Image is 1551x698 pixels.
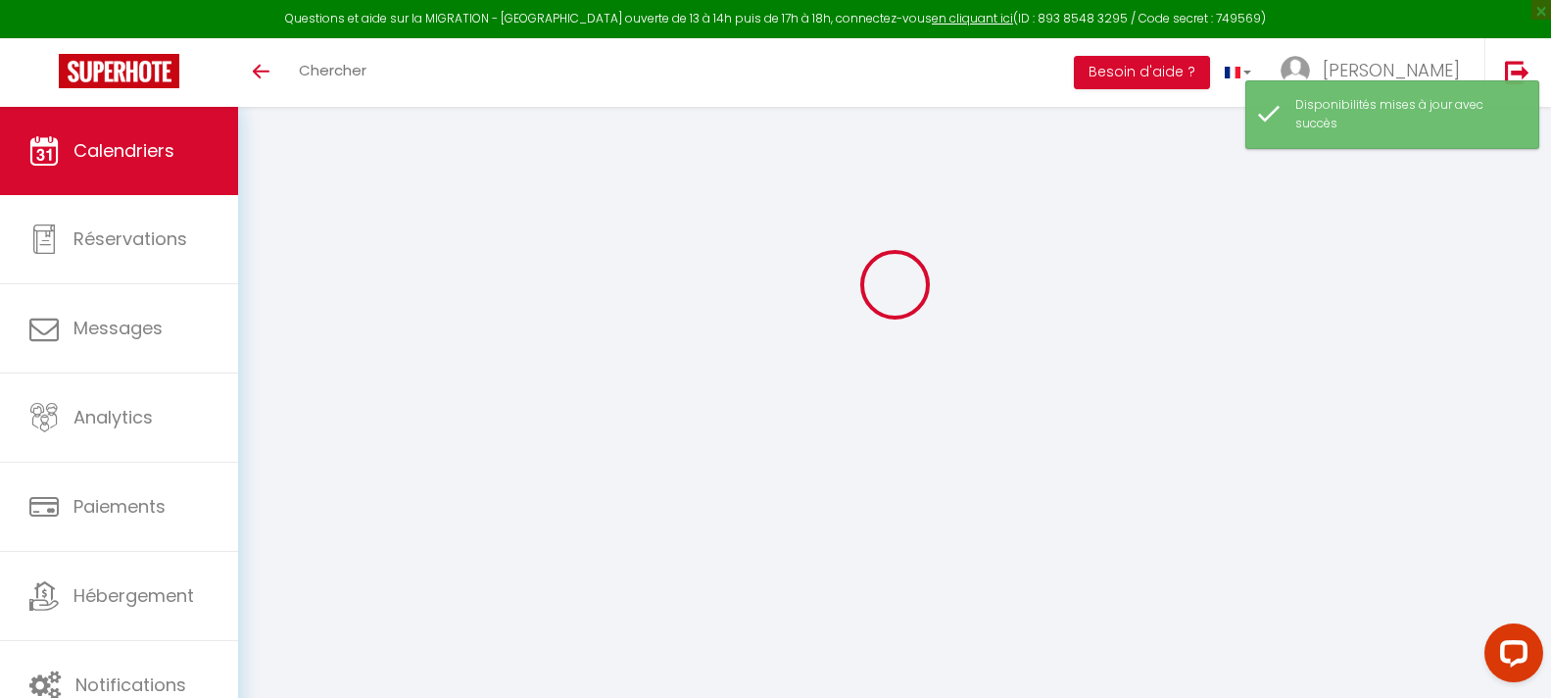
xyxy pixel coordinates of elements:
[73,494,166,519] span: Paiements
[73,226,187,251] span: Réservations
[932,10,1013,26] a: en cliquant ici
[1281,56,1310,85] img: ...
[1266,38,1484,107] a: ... [PERSON_NAME]
[75,673,186,697] span: Notifications
[1295,96,1519,133] div: Disponibilités mises à jour avec succès
[73,405,153,429] span: Analytics
[73,583,194,608] span: Hébergement
[284,38,381,107] a: Chercher
[73,138,174,163] span: Calendriers
[1074,56,1210,89] button: Besoin d'aide ?
[1469,616,1551,698] iframe: LiveChat chat widget
[299,60,366,80] span: Chercher
[59,54,179,88] img: Super Booking
[73,316,163,340] span: Messages
[1505,60,1529,84] img: logout
[1323,58,1460,82] span: [PERSON_NAME]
